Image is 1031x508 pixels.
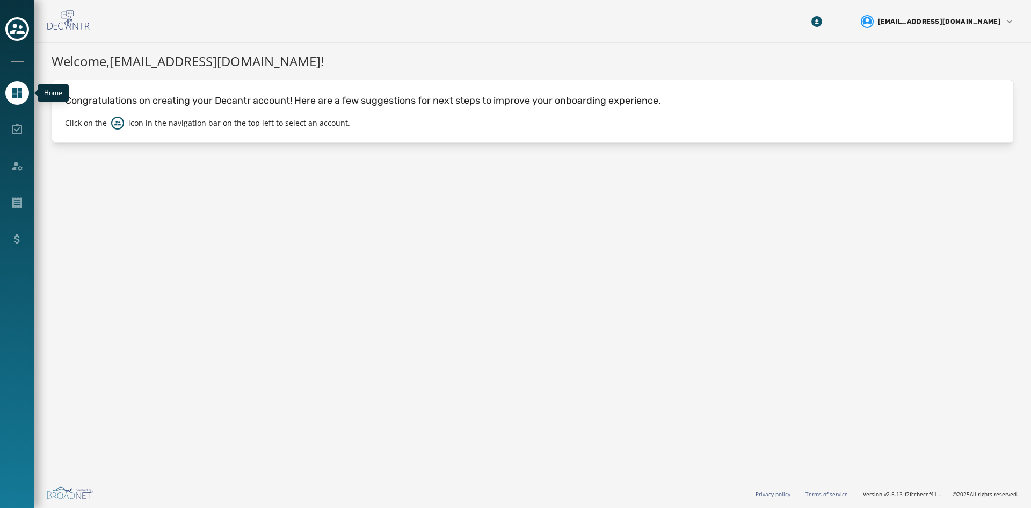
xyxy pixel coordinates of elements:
p: Click on the [65,118,107,128]
h1: Welcome, [EMAIL_ADDRESS][DOMAIN_NAME] ! [52,52,1014,71]
p: Congratulations on creating your Decantr account! Here are a few suggestions for next steps to im... [65,93,1000,108]
div: Home [38,84,69,102]
button: Toggle account select drawer [5,17,29,41]
a: Privacy policy [756,490,790,498]
a: Navigate to Home [5,81,29,105]
span: [EMAIL_ADDRESS][DOMAIN_NAME] [878,17,1001,26]
p: icon in the navigation bar on the top left to select an account. [128,118,350,128]
button: Download Menu [807,12,826,31]
button: User settings [856,11,1018,32]
span: © 2025 All rights reserved. [953,490,1018,498]
span: Version [863,490,944,498]
span: v2.5.13_f2fccbecef41a56588405520c543f5f958952a99 [884,490,944,498]
a: Terms of service [805,490,848,498]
